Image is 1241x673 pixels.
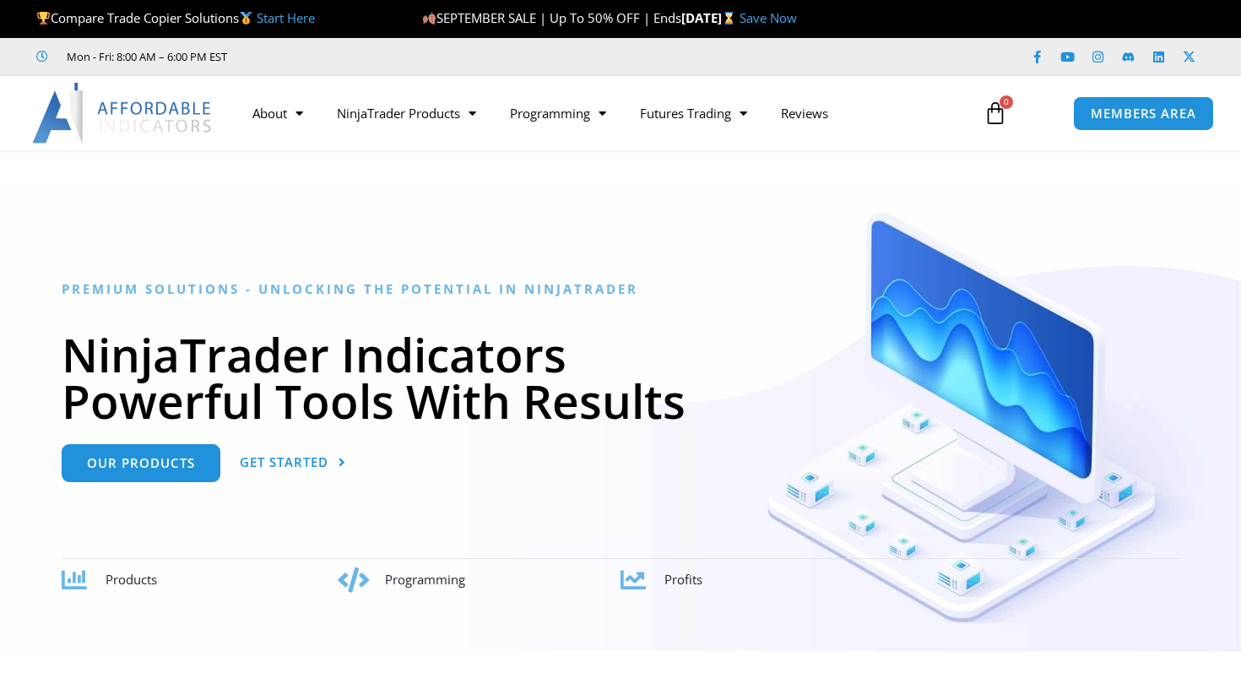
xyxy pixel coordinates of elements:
span: Compare Trade Copier Solutions [36,9,315,26]
iframe: Customer reviews powered by Trustpilot [251,48,504,65]
img: 🍂 [423,12,436,24]
img: 🥇 [240,12,252,24]
a: NinjaTrader Products [320,94,493,133]
span: Get Started [240,456,328,469]
a: 0 [958,89,1032,138]
span: Programming [385,571,465,588]
nav: Menu [236,94,968,133]
a: Our Products [62,444,220,482]
a: Get Started [240,444,346,482]
img: ⌛ [723,12,735,24]
h1: NinjaTrader Indicators Powerful Tools With Results [62,331,1180,424]
a: Programming [493,94,623,133]
a: About [236,94,320,133]
span: SEPTEMBER SALE | Up To 50% OFF | Ends [422,9,681,26]
span: Mon - Fri: 8:00 AM – 6:00 PM EST [62,46,227,67]
h6: Premium Solutions - Unlocking the Potential in NinjaTrader [62,281,1180,297]
a: MEMBERS AREA [1073,96,1214,131]
a: Reviews [764,94,845,133]
span: Profits [664,571,702,588]
a: Futures Trading [623,94,764,133]
span: MEMBERS AREA [1091,107,1196,120]
a: Save Now [740,9,797,26]
span: Our Products [87,457,195,469]
a: Start Here [257,9,315,26]
img: LogoAI | Affordable Indicators – NinjaTrader [32,83,214,144]
span: Products [106,571,157,588]
strong: [DATE] [681,9,740,26]
img: 🏆 [37,12,50,24]
span: 0 [1000,95,1013,109]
